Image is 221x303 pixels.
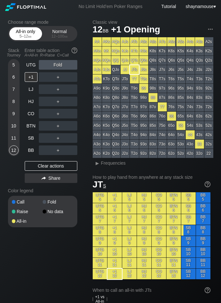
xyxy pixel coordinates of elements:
[12,219,43,223] div: All-in
[39,145,77,155] div: ＋
[130,140,139,149] div: T3o
[11,28,40,40] div: All-in only
[25,161,77,171] div: Clear actions
[158,112,167,121] div: 76o
[167,112,176,121] div: 66
[93,225,107,236] div: UTG 8
[195,74,204,83] div: T3s
[204,47,213,56] div: K2s
[111,47,120,56] div: KQs
[122,203,137,214] div: LJ 6
[102,93,111,102] div: K8o
[195,47,204,56] div: K3s
[195,84,204,93] div: 93s
[176,56,185,65] div: Q5s
[158,47,167,56] div: K7s
[122,225,137,236] div: LJ 8
[195,112,204,121] div: 63s
[152,247,166,257] div: CO 10
[207,26,214,33] img: ellipsis.fd386fe8.svg
[93,179,106,189] span: JT
[102,37,111,46] div: AKs
[137,247,151,257] div: HJ 10
[28,34,32,39] span: bb
[107,203,122,214] div: +1 6
[186,102,195,111] div: 74s
[102,149,111,158] div: K2o
[149,121,157,130] div: 85o
[158,93,167,102] div: 87s
[5,3,46,11] img: Floptimal logo
[93,37,102,46] div: AA
[152,214,166,225] div: CO 7
[139,112,148,121] div: 96o
[107,214,122,225] div: +1 7
[137,203,151,214] div: HJ 6
[93,247,107,257] div: UTG 10
[186,84,195,93] div: 94s
[181,192,196,203] div: SB 5
[93,140,102,149] div: A3o
[93,102,102,111] div: A7o
[130,102,139,111] div: T7o
[93,56,102,65] div: AQo
[102,112,111,121] div: K6o
[166,236,181,247] div: BTN 9
[93,175,210,180] h2: How to play hand from anywhere at any stack size
[152,225,166,236] div: CO 8
[139,74,148,83] div: T9s
[130,47,139,56] div: KTs
[139,130,148,139] div: 94o
[107,247,122,257] div: +1 10
[167,37,176,46] div: A6s
[130,112,139,121] div: T6o
[69,4,152,11] div: No Limit Hold’em Poker Ranges
[186,47,195,56] div: K4s
[195,93,204,102] div: 83s
[176,93,185,102] div: 85s
[93,258,107,268] div: UTG 11
[149,149,157,158] div: 82o
[137,258,151,268] div: HJ 11
[186,56,195,65] div: Q4s
[176,149,185,158] div: 52o
[176,121,185,130] div: 55
[195,130,204,139] div: 43s
[39,84,77,94] div: ＋
[166,247,181,257] div: BTN 10
[102,74,111,83] div: KTo
[149,84,157,93] div: 98s
[139,47,148,56] div: K9s
[149,112,157,121] div: 86o
[101,160,126,166] span: Frequencies
[195,65,204,74] div: J3s
[93,214,107,225] div: UTG 7
[93,93,102,102] div: A8o
[9,121,19,131] div: 10
[93,159,102,167] div: ▸
[195,102,204,111] div: 73s
[139,84,148,93] div: 99
[204,37,213,46] div: A2s
[111,56,120,65] div: QQ
[152,192,166,203] div: CO 5
[149,102,157,111] div: 87o
[186,140,195,149] div: 43o
[176,102,185,111] div: 75s
[93,74,102,83] div: ATo
[45,28,74,40] div: Normal
[39,60,77,70] div: Fold
[121,56,130,65] div: QJs
[152,269,166,279] div: CO 12
[92,25,110,35] span: 12
[102,65,111,74] div: KJo
[181,258,196,268] div: SB 11
[204,84,213,93] div: 92s
[167,130,176,139] div: 64o
[107,236,122,247] div: +1 9
[102,121,111,130] div: K5o
[130,74,139,83] div: TT
[195,37,204,46] div: A3s
[41,177,46,180] img: share.864f2f62.svg
[137,214,151,225] div: HJ 7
